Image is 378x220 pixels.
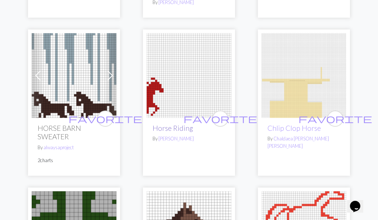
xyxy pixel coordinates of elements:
[298,111,372,126] i: favourite
[38,157,111,164] p: 2 charts
[32,33,116,118] img: HORSE BARN SWEATER
[97,111,113,127] button: favourite
[183,113,257,124] span: favorite
[147,33,231,118] img: Horse Riding
[38,124,111,141] h2: HORSE BARN SWEATER
[69,113,142,124] span: favorite
[38,144,111,151] p: By
[32,71,116,78] a: HORSE BARN SWEATER
[327,111,343,127] button: favourite
[347,191,371,213] iframe: chat widget
[183,111,257,126] i: favourite
[298,113,372,124] span: favorite
[153,124,193,132] a: Horse Riding
[158,136,194,142] a: [PERSON_NAME]
[267,135,340,149] p: By
[43,144,74,150] a: alwaysaproject
[69,111,142,126] i: favourite
[262,71,346,78] a: Chlip Clop Horse
[147,71,231,78] a: Horse Riding
[153,135,225,142] p: By
[262,33,346,118] img: Chlip Clop Horse
[212,111,228,127] button: favourite
[267,124,321,132] a: Chlip Clop Horse
[267,136,329,149] a: Chaldaea [PERSON_NAME] [PERSON_NAME]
